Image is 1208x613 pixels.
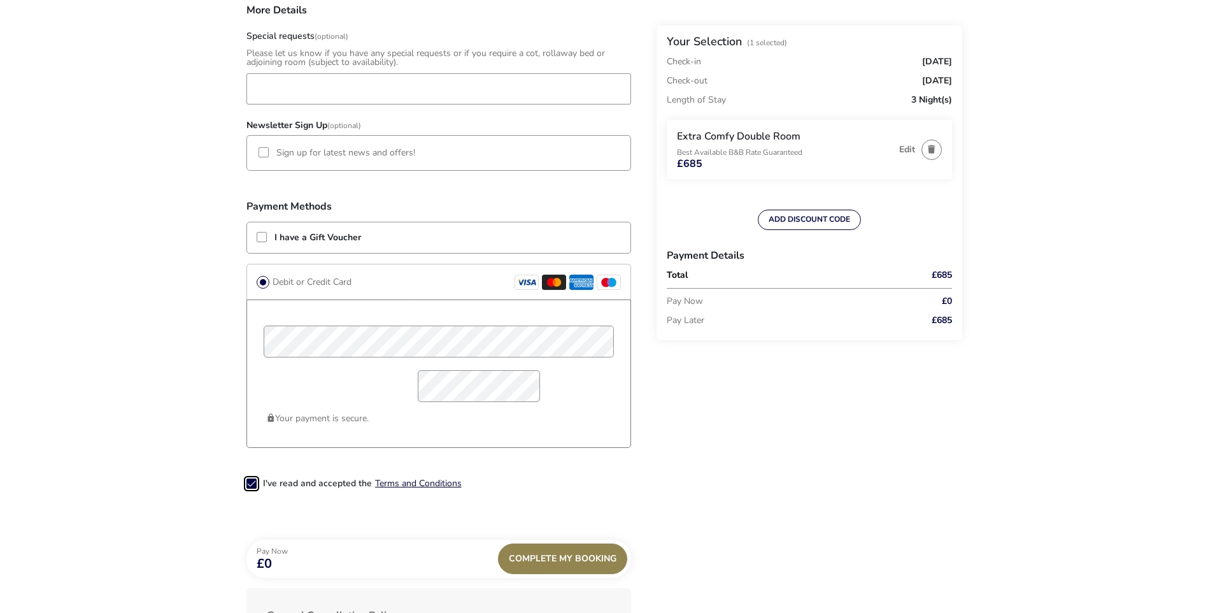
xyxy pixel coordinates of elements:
[257,547,288,555] p: Pay Now
[677,130,893,143] h3: Extra Comfy Double Room
[269,274,352,290] label: Debit or Credit Card
[498,544,627,574] div: Complete My Booking
[276,148,415,157] label: Sign up for latest news and offers!
[509,554,616,563] span: Complete My Booking
[274,233,361,242] label: I have a Gift Voucher
[667,90,726,110] p: Length of Stay
[266,408,611,428] p: Your payment is secure.
[667,240,952,271] h3: Payment Details
[667,271,895,280] p: Total
[747,38,787,48] span: (1 Selected)
[257,558,288,570] span: £0
[922,57,952,66] span: [DATE]
[899,145,915,154] button: Edit
[246,201,631,212] h3: Payment Methods
[667,57,701,66] p: Check-in
[263,479,372,488] label: I've read and accepted the
[922,76,952,85] span: [DATE]
[677,159,702,169] span: £685
[667,71,707,90] p: Check-out
[758,210,861,230] button: ADD DISCOUNT CODE
[667,292,895,311] p: Pay Now
[246,73,631,105] input: field_147
[315,31,348,41] span: (Optional)
[942,297,952,306] span: £0
[932,271,952,280] span: £685
[911,96,952,105] span: 3 Night(s)
[264,326,614,357] input: card_name_pciproxy-ecsc62h33h
[932,316,952,325] span: £685
[327,120,361,131] span: (Optional)
[246,5,631,25] h3: More Details
[667,311,895,330] p: Pay Later
[246,111,631,135] h3: Newsletter Sign Up
[246,49,631,67] div: Please let us know if you have any special requests or if you require a cot, rollaway bed or adjo...
[677,148,893,156] p: Best Available B&B Rate Guaranteed
[246,479,258,490] p-checkbox: 2-term_condi
[375,479,462,488] button: Terms and Conditions
[667,34,742,49] h2: Your Selection
[246,32,348,41] label: Special requests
